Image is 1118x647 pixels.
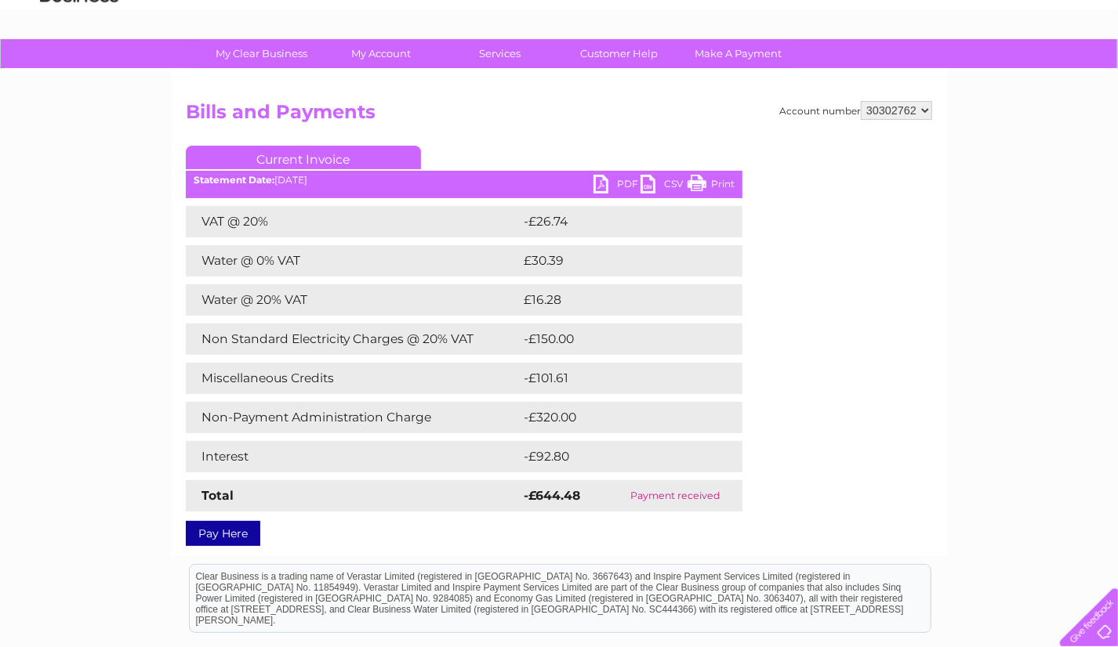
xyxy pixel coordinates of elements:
[190,9,931,76] div: Clear Business is a trading name of Verastar Limited (registered in [GEOGRAPHIC_DATA] No. 3667643...
[186,101,932,131] h2: Bills and Payments
[317,39,446,68] a: My Account
[520,206,713,237] td: -£26.74
[198,39,327,68] a: My Clear Business
[674,39,804,68] a: Make A Payment
[436,39,565,68] a: Services
[520,402,717,433] td: -£320.00
[779,101,932,120] div: Account number
[186,206,520,237] td: VAT @ 20%
[1066,67,1103,78] a: Log out
[520,245,711,277] td: £30.39
[982,67,1004,78] a: Blog
[688,175,735,197] a: Print
[520,323,716,355] td: -£150.00
[641,175,688,197] a: CSV
[524,488,580,503] strong: -£644.48
[194,174,274,186] b: Statement Date:
[186,146,421,169] a: Current Invoice
[186,441,520,472] td: Interest
[608,480,742,511] td: Payment received
[39,41,119,89] img: logo.png
[186,402,520,433] td: Non-Payment Administration Charge
[201,488,234,503] strong: Total
[186,284,520,316] td: Water @ 20% VAT
[186,521,260,546] a: Pay Here
[822,8,931,27] a: 0333 014 3131
[842,67,872,78] a: Water
[186,323,520,355] td: Non Standard Electricity Charges @ 20% VAT
[186,363,520,394] td: Miscellaneous Credits
[520,284,710,316] td: £16.28
[520,363,713,394] td: -£101.61
[593,175,641,197] a: PDF
[1014,67,1052,78] a: Contact
[881,67,916,78] a: Energy
[186,245,520,277] td: Water @ 0% VAT
[520,441,714,472] td: -£92.80
[925,67,972,78] a: Telecoms
[186,175,742,186] div: [DATE]
[555,39,684,68] a: Customer Help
